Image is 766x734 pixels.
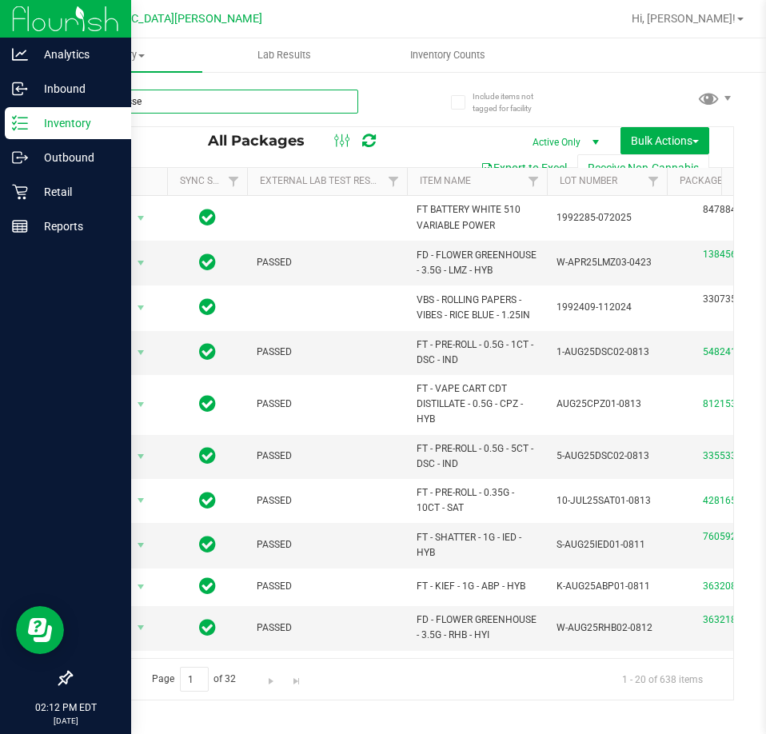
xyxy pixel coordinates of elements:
span: PASSED [257,449,397,464]
span: Page of 32 [138,667,249,692]
span: Lab Results [236,48,333,62]
button: Receive Non-Cannabis [577,154,709,182]
span: Include items not tagged for facility [473,90,553,114]
a: Lab Results [202,38,366,72]
span: PASSED [257,579,397,594]
span: S-AUG25IED01-0811 [557,537,657,552]
iframe: Resource center [16,606,64,654]
span: 1992285-072025 [557,210,657,225]
p: Analytics [28,45,124,64]
span: In Sync [199,206,216,229]
span: In Sync [199,341,216,363]
span: In Sync [199,575,216,597]
inline-svg: Outbound [12,150,28,166]
a: Inventory Counts [366,38,530,72]
a: Item Name [420,175,471,186]
span: FT - KIEF - 1G - ABP - HYB [417,579,537,594]
span: FT - PRE-ROLL - 0.35G - 10CT - SAT [417,485,537,516]
span: Hi, [PERSON_NAME]! [632,12,736,25]
span: 5-AUG25DSC02-0813 [557,449,657,464]
a: Filter [640,168,667,195]
span: 1-AUG25DSC02-0813 [557,345,657,360]
input: 1 [180,667,209,692]
a: Filter [521,168,547,195]
span: PASSED [257,493,397,509]
span: 1992409-112024 [557,300,657,315]
span: All Packages [208,132,321,150]
span: In Sync [199,616,216,639]
inline-svg: Inbound [12,81,28,97]
span: PASSED [257,397,397,412]
span: select [131,445,151,468]
p: Inventory [28,114,124,133]
span: In Sync [199,393,216,415]
span: In Sync [199,533,216,556]
span: PASSED [257,537,397,552]
p: Retail [28,182,124,201]
span: FD - FLOWER GREENHOUSE - 3.5G - RHB - HYI [417,612,537,643]
inline-svg: Analytics [12,46,28,62]
button: Bulk Actions [620,127,709,154]
span: select [131,489,151,512]
span: select [131,616,151,639]
span: AUG25CPZ01-0813 [557,397,657,412]
p: Inbound [28,79,124,98]
inline-svg: Retail [12,184,28,200]
span: In Sync [199,445,216,467]
span: K-AUG25ABP01-0811 [557,579,657,594]
span: FT - PRE-ROLL - 0.5G - 1CT - DSC - IND [417,337,537,368]
span: select [131,297,151,319]
span: In Sync [199,251,216,273]
span: select [131,252,151,274]
a: Lot Number [560,175,617,186]
a: Go to the last page [285,667,308,688]
p: 02:12 PM EDT [7,700,124,715]
span: select [131,393,151,416]
span: FT - PRE-ROLL - 0.5G - 5CT - DSC - IND [417,441,537,472]
a: Filter [221,168,247,195]
span: PASSED [257,345,397,360]
inline-svg: Inventory [12,115,28,131]
a: Sync Status [180,175,241,186]
span: PASSED [257,255,397,270]
p: Outbound [28,148,124,167]
p: [DATE] [7,715,124,727]
a: Go to the next page [260,667,283,688]
span: FD - FLOWER GREENHOUSE - 3.5G - LMZ - HYB [417,248,537,278]
span: Bulk Actions [631,134,699,147]
span: FT - VAPE CART CDT DISTILLATE - 0.5G - CPZ - HYB [417,381,537,428]
a: External Lab Test Result [260,175,385,186]
span: select [131,207,151,229]
input: Search Package ID, Item Name, SKU, Lot or Part Number... [70,90,358,114]
span: VBS - ROLLING PAPERS - VIBES - RICE BLUE - 1.25IN [417,293,537,323]
span: In Sync [199,489,216,512]
span: FT - SHATTER - 1G - IED - HYB [417,530,537,560]
span: 10-JUL25SAT01-0813 [557,493,657,509]
span: Inventory Counts [389,48,507,62]
a: Filter [381,168,407,195]
span: FT BATTERY WHITE 510 VARIABLE POWER [417,202,537,233]
span: W-AUG25RHB02-0812 [557,620,657,636]
span: select [131,534,151,556]
button: Export to Excel [470,154,577,182]
span: 1 - 20 of 638 items [609,667,716,691]
span: FD - FLOWER GREENHOUSE - 3.5G - RHB - HYI [417,657,537,688]
span: W-APR25LMZ03-0423 [557,255,657,270]
a: Package ID [680,175,734,186]
span: In Sync [199,296,216,318]
span: PASSED [257,620,397,636]
inline-svg: Reports [12,218,28,234]
span: [GEOGRAPHIC_DATA][PERSON_NAME] [65,12,262,26]
span: select [131,576,151,598]
span: select [131,341,151,364]
p: Reports [28,217,124,236]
